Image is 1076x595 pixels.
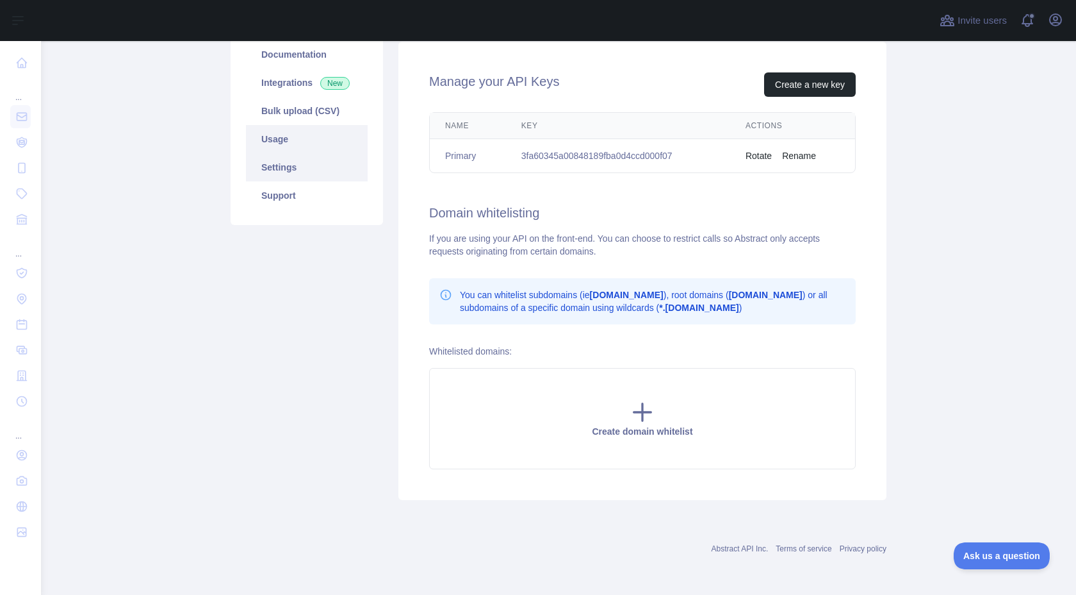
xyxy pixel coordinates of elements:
[246,97,368,125] a: Bulk upload (CSV)
[729,290,803,300] b: [DOMAIN_NAME]
[506,113,730,139] th: Key
[246,153,368,181] a: Settings
[246,125,368,153] a: Usage
[429,232,856,258] div: If you are using your API on the front-end. You can choose to restrict calls so Abstract only acc...
[506,139,730,173] td: 3fa60345a00848189fba0d4ccd000f07
[730,113,855,139] th: Actions
[430,113,506,139] th: Name
[592,426,692,437] span: Create domain whitelist
[10,77,31,103] div: ...
[460,289,845,314] p: You can whitelist subdomains (ie ), root domains ( ) or all subdomains of a specific domain using...
[782,149,816,162] button: Rename
[776,544,831,553] a: Terms of service
[429,72,559,97] h2: Manage your API Keys
[430,139,506,173] td: Primary
[954,542,1050,569] iframe: Toggle Customer Support
[764,72,856,97] button: Create a new key
[246,181,368,210] a: Support
[958,13,1007,28] span: Invite users
[320,77,350,90] span: New
[937,10,1009,31] button: Invite users
[590,290,664,300] b: [DOMAIN_NAME]
[712,544,769,553] a: Abstract API Inc.
[840,544,886,553] a: Privacy policy
[10,233,31,259] div: ...
[746,149,772,162] button: Rotate
[429,346,512,356] label: Whitelisted domains:
[10,415,31,441] div: ...
[659,303,738,313] b: *.[DOMAIN_NAME]
[429,204,856,222] h2: Domain whitelisting
[246,40,368,69] a: Documentation
[246,69,368,97] a: Integrations New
